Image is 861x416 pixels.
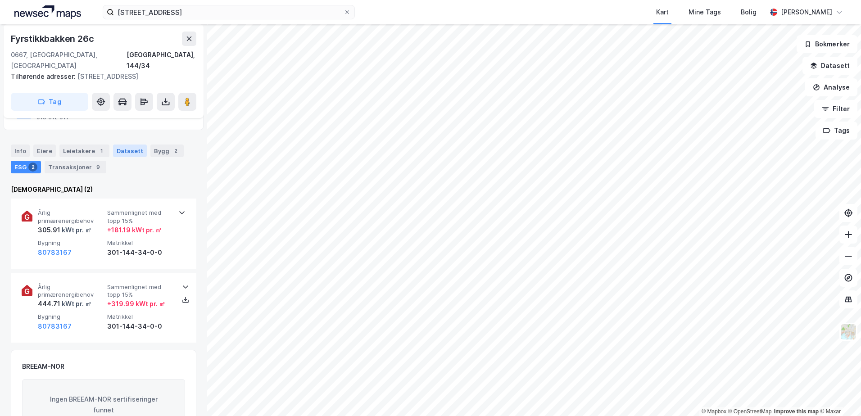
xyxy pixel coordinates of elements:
div: Mine Tags [689,7,721,18]
div: 0667, [GEOGRAPHIC_DATA], [GEOGRAPHIC_DATA] [11,50,127,71]
div: ESG [11,161,41,173]
div: 305.91 [38,225,91,235]
div: Datasett [113,145,147,157]
div: 2 [28,163,37,172]
div: 301-144-34-0-0 [107,321,173,332]
div: kWt pr. ㎡ [60,298,91,309]
div: + 319.99 kWt pr. ㎡ [107,298,165,309]
button: Bokmerker [797,35,857,53]
div: BREEAM-NOR [22,361,64,372]
button: 80783167 [38,247,72,258]
div: 1 [97,146,106,155]
span: Sammenlignet med topp 15% [107,209,173,225]
span: Bygning [38,239,104,247]
div: [DEMOGRAPHIC_DATA] (2) [11,184,196,195]
button: 80783167 [38,321,72,332]
span: Bygning [38,313,104,321]
button: Tags [816,122,857,140]
img: Z [840,323,857,340]
div: 9 [94,163,103,172]
span: Sammenlignet med topp 15% [107,283,173,299]
div: Transaksjoner [45,161,106,173]
div: [STREET_ADDRESS] [11,71,189,82]
div: [GEOGRAPHIC_DATA], 144/34 [127,50,196,71]
a: Improve this map [774,408,819,415]
button: Tag [11,93,88,111]
a: Mapbox [702,408,726,415]
span: Matrikkel [107,313,173,321]
div: kWt pr. ㎡ [60,225,91,235]
div: Kontrollprogram for chat [816,373,861,416]
button: Filter [814,100,857,118]
div: Leietakere [59,145,109,157]
div: 301-144-34-0-0 [107,247,173,258]
span: Årlig primærenergibehov [38,283,104,299]
div: Eiere [33,145,56,157]
span: Årlig primærenergibehov [38,209,104,225]
div: Info [11,145,30,157]
button: Datasett [802,57,857,75]
div: 444.71 [38,298,91,309]
div: Kart [656,7,669,18]
div: Bolig [741,7,757,18]
span: Matrikkel [107,239,173,247]
img: logo.a4113a55bc3d86da70a041830d287a7e.svg [14,5,81,19]
a: OpenStreetMap [728,408,772,415]
div: Bygg [150,145,184,157]
button: Analyse [805,78,857,96]
div: Fyrstikkbakken 26c [11,32,95,46]
div: [PERSON_NAME] [781,7,832,18]
span: Tilhørende adresser: [11,72,77,80]
iframe: Chat Widget [816,373,861,416]
div: + 181.19 kWt pr. ㎡ [107,225,162,235]
div: 2 [171,146,180,155]
input: Søk på adresse, matrikkel, gårdeiere, leietakere eller personer [114,5,344,19]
